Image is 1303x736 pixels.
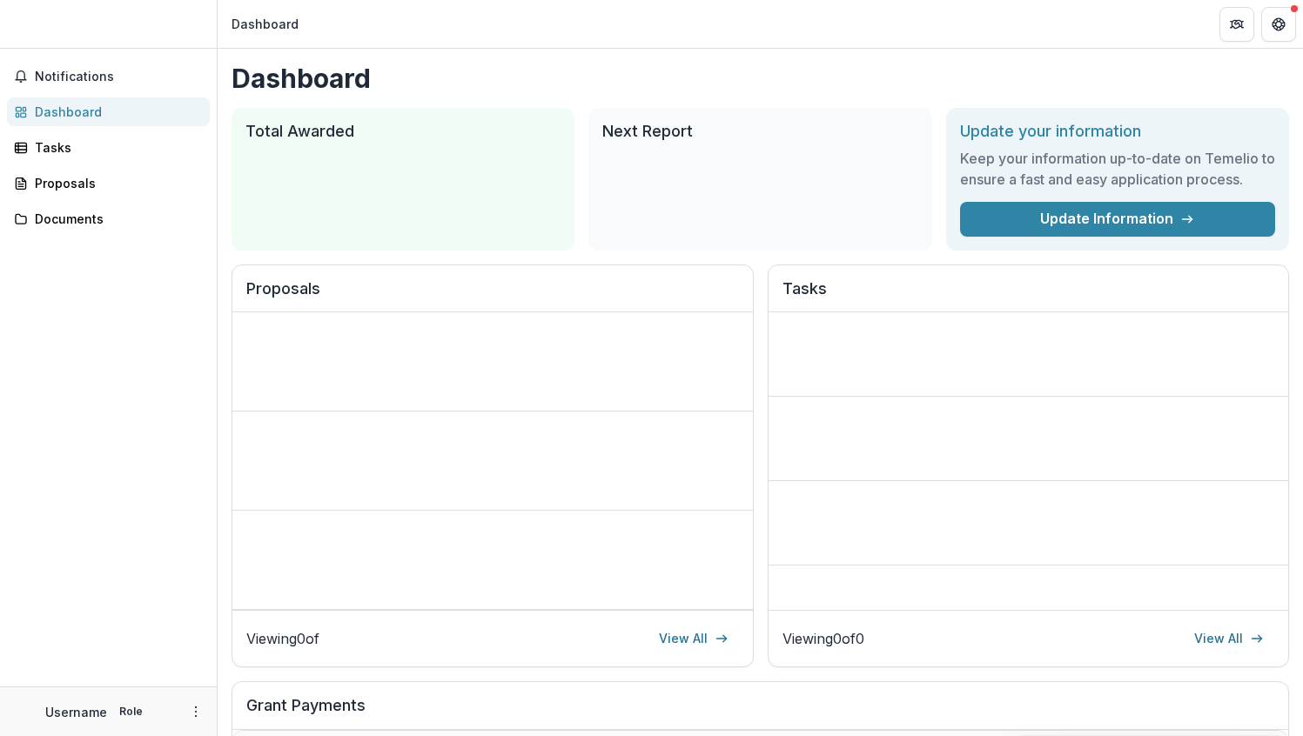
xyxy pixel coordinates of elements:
div: Proposals [35,174,196,192]
a: Update Information [960,202,1275,237]
a: View All [1184,625,1274,652]
h2: Grant Payments [246,696,1274,729]
h2: Total Awarded [245,122,561,141]
button: Notifications [7,63,210,90]
div: Dashboard [232,15,299,33]
p: Role [114,704,148,719]
nav: breadcrumb [225,11,306,37]
button: Partners [1219,7,1254,42]
a: Dashboard [7,97,210,126]
h1: Dashboard [232,63,1289,94]
button: More [185,701,206,722]
a: Proposals [7,169,210,197]
p: Viewing 0 of 0 [782,628,864,649]
h2: Update your information [960,122,1275,141]
h2: Tasks [782,279,1275,312]
a: View All [648,625,739,652]
div: Dashboard [35,103,196,121]
p: Username [45,703,107,721]
h2: Next Report [602,122,917,141]
button: Get Help [1261,7,1296,42]
span: Notifications [35,70,203,84]
a: Tasks [7,133,210,162]
p: Viewing 0 of [246,628,319,649]
div: Tasks [35,138,196,157]
h3: Keep your information up-to-date on Temelio to ensure a fast and easy application process. [960,148,1275,190]
a: Documents [7,204,210,233]
h2: Proposals [246,279,739,312]
div: Documents [35,210,196,228]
